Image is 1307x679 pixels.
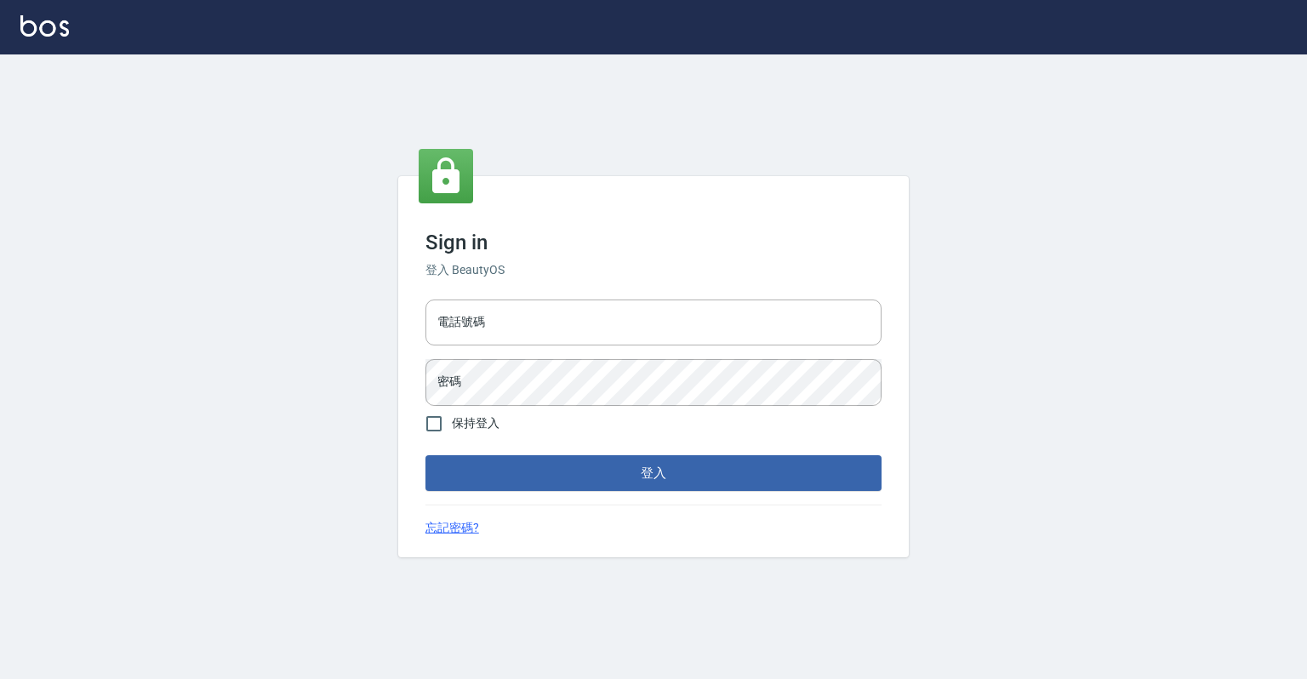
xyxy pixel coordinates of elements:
a: 忘記密碼? [425,519,479,537]
img: Logo [20,15,69,37]
button: 登入 [425,455,882,491]
span: 保持登入 [452,414,499,432]
h6: 登入 BeautyOS [425,261,882,279]
h3: Sign in [425,231,882,254]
